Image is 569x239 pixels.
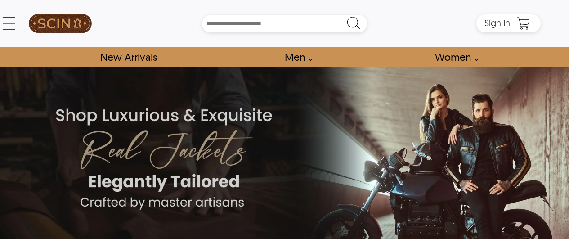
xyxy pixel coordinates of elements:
[28,5,92,42] a: SCIN
[484,17,510,28] span: Sign in
[29,5,92,42] img: SCIN
[515,17,533,30] a: Shopping Cart
[274,47,318,67] a: shop men's leather jackets
[484,20,510,27] a: Sign in
[425,47,484,67] a: Shop Women Leather Jackets
[90,47,167,67] a: Shop New Arrivals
